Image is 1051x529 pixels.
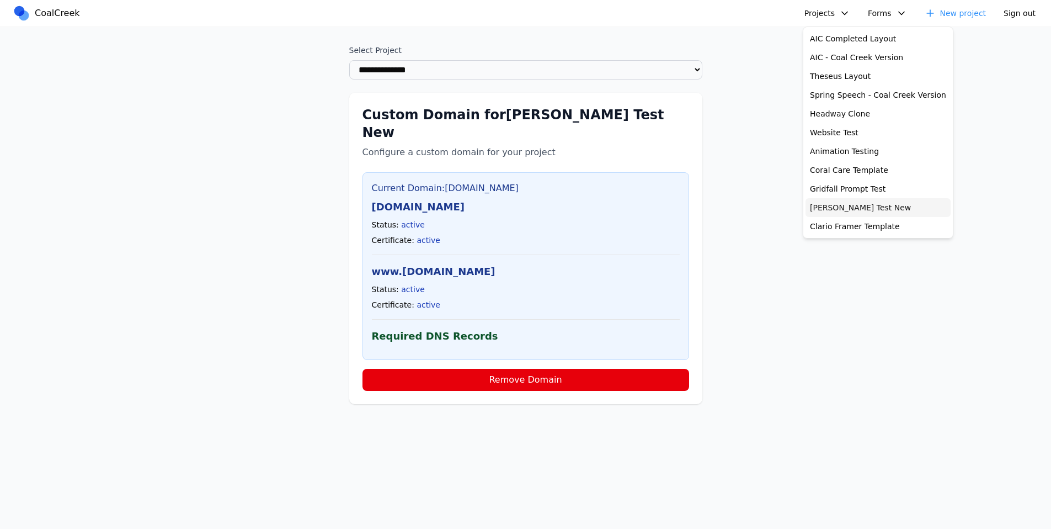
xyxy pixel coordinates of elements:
[805,198,951,217] a: [PERSON_NAME] Test New
[805,67,951,86] a: Theseus Layout
[805,161,951,179] a: Coral Care Template
[417,236,440,245] span: active
[372,220,399,229] span: Status:
[372,285,399,294] span: Status:
[35,7,80,20] span: CoalCreek
[362,106,689,141] h1: Custom Domain for [PERSON_NAME] Test New
[861,4,914,22] button: Forms
[372,264,680,279] h4: www. [DOMAIN_NAME]
[805,123,951,142] a: Website Test
[997,4,1042,22] button: Sign out
[372,236,414,245] span: Certificate:
[372,329,680,344] h4: Required DNS Records
[372,300,414,309] span: Certificate:
[805,179,951,198] a: Gridfall Prompt Test
[417,300,440,309] span: active
[805,48,951,67] a: AIC - Coal Creek Version
[401,220,425,229] span: active
[805,217,951,236] a: Clario Framer Template
[805,142,951,161] a: Animation Testing
[362,146,689,159] p: Configure a custom domain for your project
[372,182,680,195] h3: Current Domain: [DOMAIN_NAME]
[803,27,953,239] div: Projects
[798,4,857,22] button: Projects
[805,236,951,255] a: New Project [PERSON_NAME]
[805,104,951,123] a: Headway Clone
[349,45,702,56] label: Select Project
[13,5,84,22] a: CoalCreek
[805,29,951,48] a: AIC Completed Layout
[372,199,680,215] h4: [DOMAIN_NAME]
[401,285,425,294] span: active
[805,86,951,104] a: Spring Speech - Coal Creek Version
[918,4,993,22] a: New project
[362,369,689,391] button: Remove Domain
